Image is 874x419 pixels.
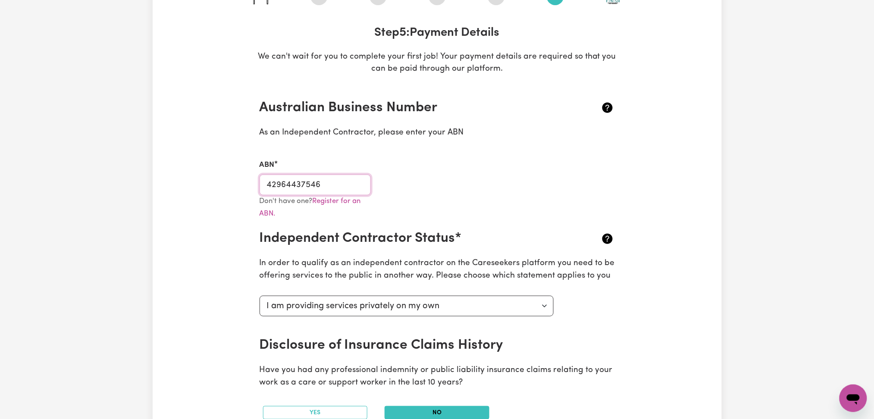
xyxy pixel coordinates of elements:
[260,364,615,389] p: Have you had any professional indemnity or public liability insurance claims relating to your wor...
[260,100,556,116] h2: Australian Business Number
[253,51,622,76] p: We can't wait for you to complete your first job! Your payment details are required so that you c...
[260,159,275,171] label: ABN
[260,230,556,247] h2: Independent Contractor Status*
[260,197,361,217] a: Register for an ABN.
[260,257,615,282] p: In order to qualify as an independent contractor on the Careseekers platform you need to be offer...
[253,26,622,41] h3: Step 5 : Payment Details
[260,175,371,195] input: e.g. 51 824 753 556
[260,127,615,139] p: As an Independent Contractor, please enter your ABN
[840,385,867,412] iframe: Button to launch messaging window
[260,197,361,217] small: Don't have one?
[260,337,556,353] h2: Disclosure of Insurance Claims History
